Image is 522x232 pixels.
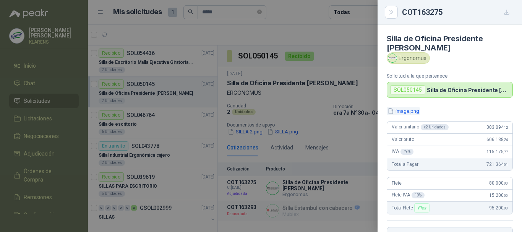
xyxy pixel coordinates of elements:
div: 19 % [400,149,414,155]
div: x 2 Unidades [421,124,449,130]
span: 95.200 [489,205,508,211]
span: ,00 [503,206,508,210]
div: SOL050145 [390,85,425,94]
div: Flex [414,203,429,213]
span: 303.094 [486,125,508,130]
div: Ergonomus [387,52,430,64]
span: Total Flete [392,203,431,213]
span: Flete IVA [392,192,425,198]
p: Solicitud a la que pertenece [387,73,513,79]
img: Company Logo [388,54,397,62]
span: ,24 [503,138,508,142]
h4: Silla de Oficina Presidente [PERSON_NAME] [387,34,513,52]
span: 721.364 [486,162,508,167]
span: Valor unitario [392,124,449,130]
span: 606.188 [486,137,508,142]
span: ,01 [503,162,508,167]
span: ,00 [503,193,508,198]
div: 19 % [412,192,425,198]
span: ,00 [503,181,508,185]
span: 15.200 [489,193,508,198]
span: Total a Pagar [392,162,418,167]
div: COT163275 [402,6,513,18]
span: ,12 [503,125,508,130]
span: 115.175 [486,149,508,154]
span: ,77 [503,150,508,154]
p: Silla de Oficina Presidente [PERSON_NAME] [427,87,509,93]
button: image.png [387,107,420,115]
span: IVA [392,149,413,155]
span: Flete [392,180,402,186]
span: 80.000 [489,180,508,186]
button: Close [387,8,396,17]
span: Valor bruto [392,137,414,142]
